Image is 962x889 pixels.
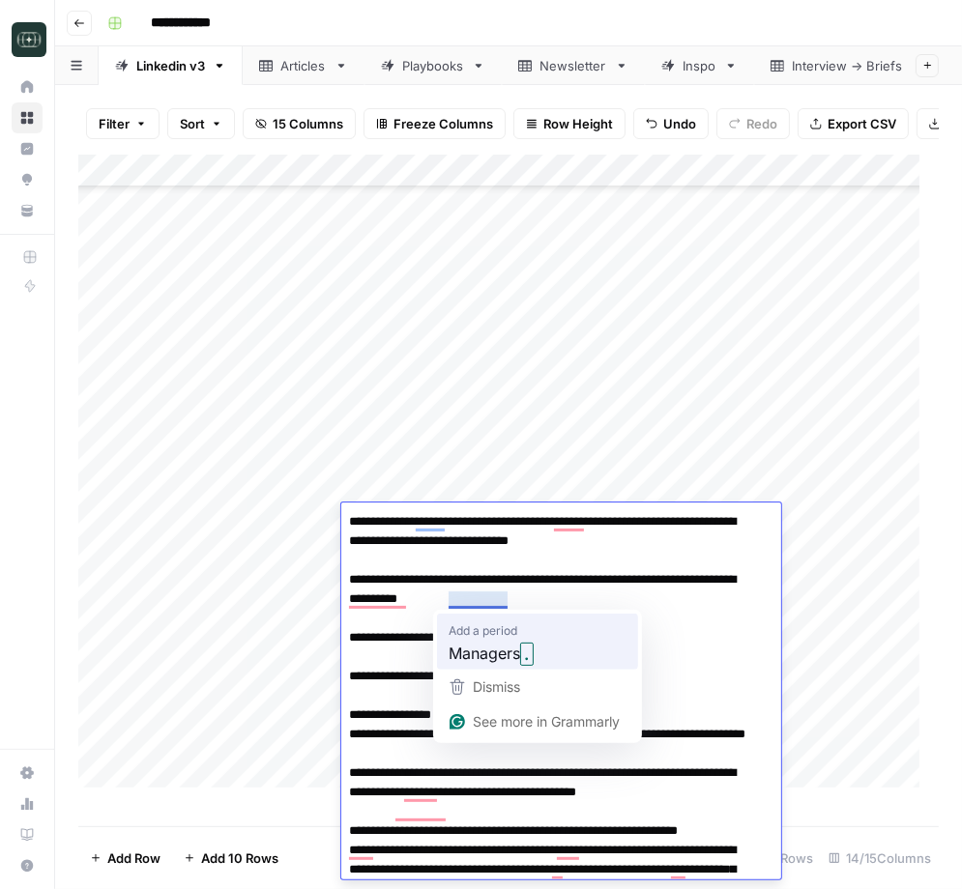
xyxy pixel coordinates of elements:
span: Sort [180,114,205,133]
a: Articles [243,46,364,85]
div: Interview -> Briefs [792,56,903,75]
button: Freeze Columns [364,108,506,139]
span: Export CSV [828,114,896,133]
button: Sort [167,108,235,139]
img: Catalyst Logo [12,22,46,57]
a: Home [12,72,43,102]
span: Freeze Columns [394,114,493,133]
a: Playbooks [364,46,502,85]
a: Interview -> Briefs [754,46,941,85]
a: Your Data [12,195,43,226]
button: Add 10 Rows [172,843,290,874]
a: Opportunities [12,164,43,195]
button: Add Row [78,843,172,874]
div: Articles [280,56,327,75]
a: Browse [12,102,43,133]
button: Help + Support [12,850,43,881]
span: Filter [99,114,130,133]
button: Undo [633,108,709,139]
div: Inspo [683,56,716,75]
a: Usage [12,789,43,819]
div: Playbooks [402,56,464,75]
button: Export CSV [798,108,909,139]
a: Inspo [645,46,754,85]
span: Row Height [543,114,613,133]
span: Undo [663,114,696,133]
span: Add Row [107,848,160,868]
span: Redo [746,114,777,133]
a: Learning Hub [12,819,43,850]
a: Insights [12,133,43,164]
a: Linkedin v3 [99,46,243,85]
span: Add 10 Rows [201,848,278,868]
button: Redo [716,108,790,139]
button: 15 Columns [243,108,356,139]
div: 14/15 Columns [821,843,939,874]
div: Newsletter [539,56,607,75]
button: Filter [86,108,160,139]
span: 15 Columns [273,114,343,133]
a: Newsletter [502,46,645,85]
div: Linkedin v3 [136,56,205,75]
button: Row Height [513,108,626,139]
a: Settings [12,758,43,789]
button: Workspace: Catalyst [12,15,43,64]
